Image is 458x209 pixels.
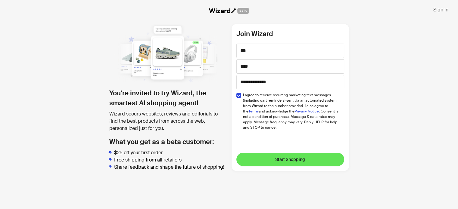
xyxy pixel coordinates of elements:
li: $25 off your first order [114,149,227,156]
li: Share feedback and shape the future of shopping! [114,164,227,171]
h2: What you get as a beta customer: [109,137,227,147]
button: Start Shopping [236,153,344,166]
span: BETA [237,8,249,14]
a: Terms [248,109,259,114]
span: Sign In [433,7,448,13]
a: Privacy Notice [294,109,319,114]
h1: You’re invited to try Wizard, the smartest AI shopping agent! [109,88,227,108]
span: Start Shopping [275,157,305,162]
li: Free shipping from all retailers [114,156,227,164]
span: I agree to receive recurring marketing text messages (including cart reminders) sent via an autom... [243,92,340,130]
button: Sign In [428,5,453,14]
h2: Join Wizard [236,29,344,39]
div: Wizard scours websites, reviews and editorials to find the best products from across the web, per... [109,110,227,132]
